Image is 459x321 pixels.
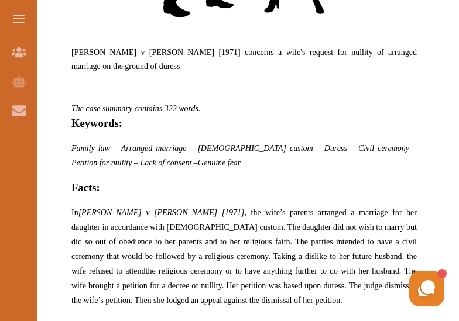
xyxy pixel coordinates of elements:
[71,208,417,275] span: In , the wife’s parents arranged a marriage for her daughter in accordance with [DEMOGRAPHIC_DATA...
[178,268,447,309] iframe: HelpCrunch
[71,104,200,113] em: The case summary contains 322 words.
[71,267,417,305] span: the religious ceremony or to have anything further to do with her husband. The wife brought a pet...
[71,48,417,71] span: [PERSON_NAME] v [PERSON_NAME] [1971] concerns a wife's request for nullity of arranged marriage o...
[198,158,241,167] span: Genuine fear
[71,117,122,129] strong: Keywords:
[135,296,342,305] span: Then she lodged an appeal against the dismissal of her petition.
[71,181,100,194] strong: Facts:
[71,144,417,167] span: Family law – Arranged marriage – [DEMOGRAPHIC_DATA] custom – Duress – Civil ceremony – Petition f...
[78,208,245,217] em: [PERSON_NAME] v [PERSON_NAME] [1971]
